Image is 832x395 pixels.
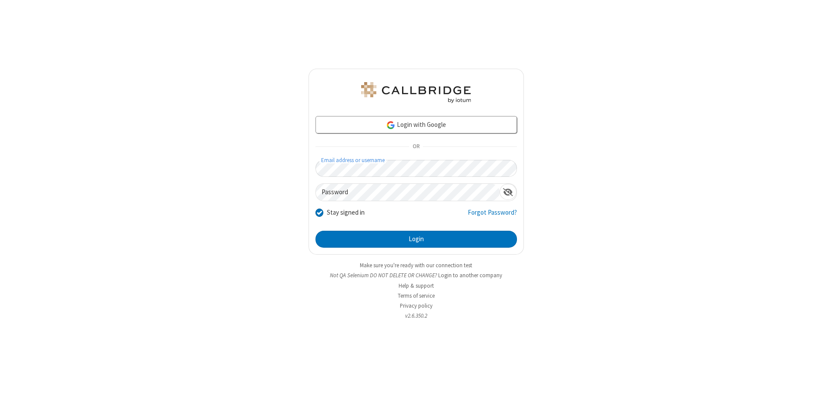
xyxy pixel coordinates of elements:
a: Terms of service [398,292,435,299]
li: Not QA Selenium DO NOT DELETE OR CHANGE? [309,271,524,279]
input: Password [316,184,500,201]
button: Login to another company [438,271,502,279]
button: Login [315,231,517,248]
li: v2.6.350.2 [309,312,524,320]
a: Help & support [399,282,434,289]
a: Make sure you're ready with our connection test [360,262,472,269]
img: QA Selenium DO NOT DELETE OR CHANGE [359,82,473,103]
input: Email address or username [315,160,517,177]
img: google-icon.png [386,120,396,130]
label: Stay signed in [327,208,365,218]
span: OR [409,141,423,153]
a: Privacy policy [400,302,433,309]
a: Forgot Password? [468,208,517,224]
a: Login with Google [315,116,517,133]
div: Show password [500,184,517,200]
